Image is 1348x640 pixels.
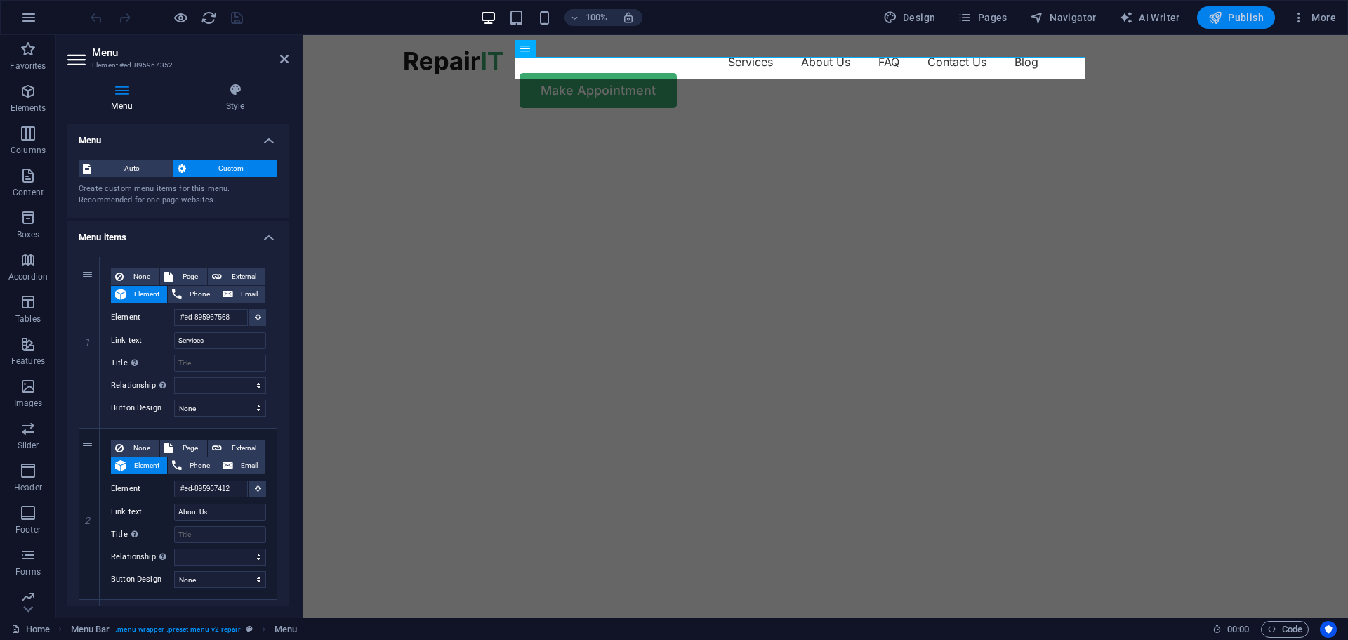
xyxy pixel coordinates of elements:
[111,481,174,497] label: Element
[226,440,261,457] span: External
[11,621,50,638] a: Click to cancel selection. Double-click to open Pages
[1114,6,1186,29] button: AI Writer
[15,313,41,325] p: Tables
[11,355,45,367] p: Features
[111,377,174,394] label: Relationship
[1208,11,1264,25] span: Publish
[67,221,289,246] h4: Menu items
[218,457,265,474] button: Email
[92,59,260,72] h3: Element #ed-895967352
[883,11,936,25] span: Design
[79,160,173,177] button: Auto
[115,621,240,638] span: . menu-wrapper .preset-menu-v2-repair
[237,286,261,303] span: Email
[186,286,213,303] span: Phone
[564,9,614,26] button: 100%
[174,309,248,326] input: No element chosen
[226,268,261,285] span: External
[131,457,163,474] span: Element
[95,160,168,177] span: Auto
[77,515,98,526] em: 2
[160,268,207,285] button: Page
[11,145,46,156] p: Columns
[237,457,261,474] span: Email
[1267,621,1302,638] span: Code
[586,9,608,26] h6: 100%
[275,621,297,638] span: Click to select. Double-click to edit
[958,11,1007,25] span: Pages
[878,6,941,29] div: Design (Ctrl+Alt+Y)
[190,160,273,177] span: Custom
[111,400,174,417] label: Button Design
[128,440,155,457] span: None
[14,482,42,493] p: Header
[13,187,44,198] p: Content
[111,571,174,588] label: Button Design
[79,183,277,207] div: Create custom menu items for this menu. Recommended for one-page websites.
[186,457,213,474] span: Phone
[1212,621,1250,638] h6: Session time
[1261,621,1309,638] button: Code
[67,83,182,112] h4: Menu
[208,440,265,457] button: External
[177,440,203,457] span: Page
[1292,11,1336,25] span: More
[10,60,46,72] p: Favorites
[18,440,39,451] p: Slider
[208,268,265,285] button: External
[1119,11,1180,25] span: AI Writer
[111,268,159,285] button: None
[160,440,207,457] button: Page
[111,332,174,349] label: Link text
[174,481,248,497] input: No element chosen
[168,286,218,303] button: Phone
[131,286,163,303] span: Element
[111,286,167,303] button: Element
[15,524,41,535] p: Footer
[172,9,189,26] button: Click here to leave preview mode and continue editing
[173,160,277,177] button: Custom
[1197,6,1275,29] button: Publish
[17,229,40,240] p: Boxes
[174,504,266,521] input: Link text...
[622,11,635,24] i: On resize automatically adjust zoom level to fit chosen device.
[174,526,266,543] input: Title
[71,621,110,638] span: Click to select. Double-click to edit
[111,504,174,521] label: Link text
[182,83,289,112] h4: Style
[111,440,159,457] button: None
[67,124,289,149] h4: Menu
[1024,6,1102,29] button: Navigator
[111,309,174,326] label: Element
[201,10,217,26] i: Reload page
[218,286,265,303] button: Email
[1237,624,1239,634] span: :
[174,355,266,372] input: Title
[128,268,155,285] span: None
[111,457,167,474] button: Element
[952,6,1012,29] button: Pages
[111,549,174,566] label: Relationship
[200,9,217,26] button: reload
[246,625,253,633] i: This element is a customizable preset
[1227,621,1249,638] span: 00 00
[1286,6,1342,29] button: More
[92,46,289,59] h2: Menu
[878,6,941,29] button: Design
[111,355,174,372] label: Title
[8,271,48,282] p: Accordion
[15,566,41,577] p: Forms
[77,337,98,348] em: 1
[168,457,218,474] button: Phone
[174,332,266,349] input: Link text...
[111,526,174,543] label: Title
[177,268,203,285] span: Page
[71,621,298,638] nav: breadcrumb
[1320,621,1337,638] button: Usercentrics
[11,103,46,114] p: Elements
[14,398,43,409] p: Images
[1030,11,1097,25] span: Navigator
